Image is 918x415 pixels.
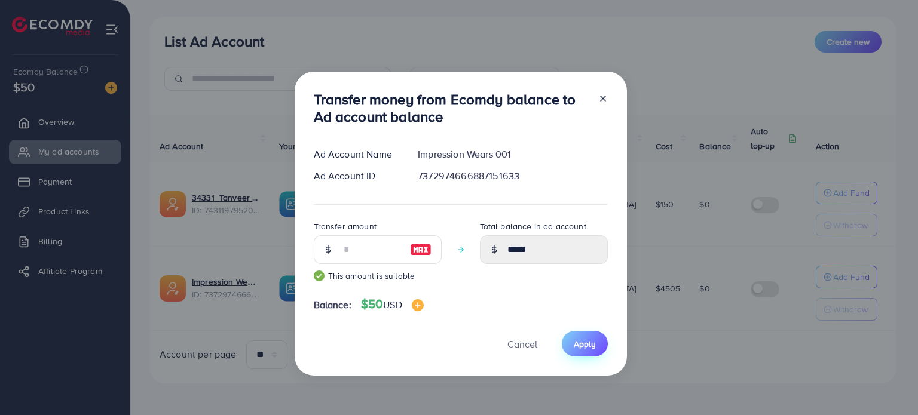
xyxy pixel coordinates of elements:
span: USD [383,298,402,311]
label: Total balance in ad account [480,220,586,232]
div: Ad Account ID [304,169,409,183]
img: image [412,299,424,311]
h4: $50 [361,297,424,312]
button: Cancel [492,331,552,356]
div: 7372974666887151633 [408,169,617,183]
img: image [410,242,432,257]
span: Apply [574,338,596,350]
div: Ad Account Name [304,147,409,161]
button: Apply [562,331,608,356]
label: Transfer amount [314,220,377,232]
small: This amount is suitable [314,270,442,282]
h3: Transfer money from Ecomdy balance to Ad account balance [314,91,589,125]
div: Impression Wears 001 [408,147,617,161]
iframe: Chat [867,361,909,406]
span: Cancel [507,337,537,351]
span: Balance: [314,298,351,312]
img: guide [314,270,325,281]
